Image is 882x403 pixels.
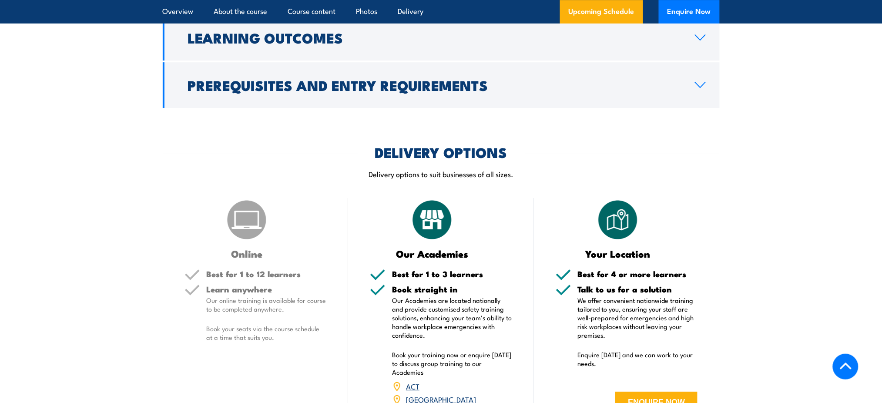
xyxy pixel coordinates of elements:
h3: Our Academies [370,249,495,259]
p: Enquire [DATE] and we can work to your needs. [578,350,698,368]
a: ACT [406,381,419,391]
p: Our Academies are located nationally and provide customised safety training solutions, enhancing ... [392,296,512,339]
h2: Prerequisites and Entry Requirements [188,79,681,91]
p: Delivery options to suit businesses of all sizes. [163,169,720,179]
h5: Best for 4 or more learners [578,270,698,278]
h5: Learn anywhere [207,285,327,293]
p: Book your seats via the course schedule at a time that suits you. [207,324,327,342]
p: We offer convenient nationwide training tailored to you, ensuring your staff are well-prepared fo... [578,296,698,339]
h5: Talk to us for a solution [578,285,698,293]
h5: Best for 1 to 3 learners [392,270,512,278]
h2: DELIVERY OPTIONS [375,146,507,158]
a: Prerequisites and Entry Requirements [163,62,720,108]
h3: Online [184,249,309,259]
h5: Book straight in [392,285,512,293]
h5: Best for 1 to 12 learners [207,270,327,278]
p: Book your training now or enquire [DATE] to discuss group training to our Academies [392,350,512,376]
a: Learning Outcomes [163,15,720,60]
h2: Learning Outcomes [188,31,681,44]
p: Our online training is available for course to be completed anywhere. [207,296,327,313]
h3: Your Location [556,249,681,259]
